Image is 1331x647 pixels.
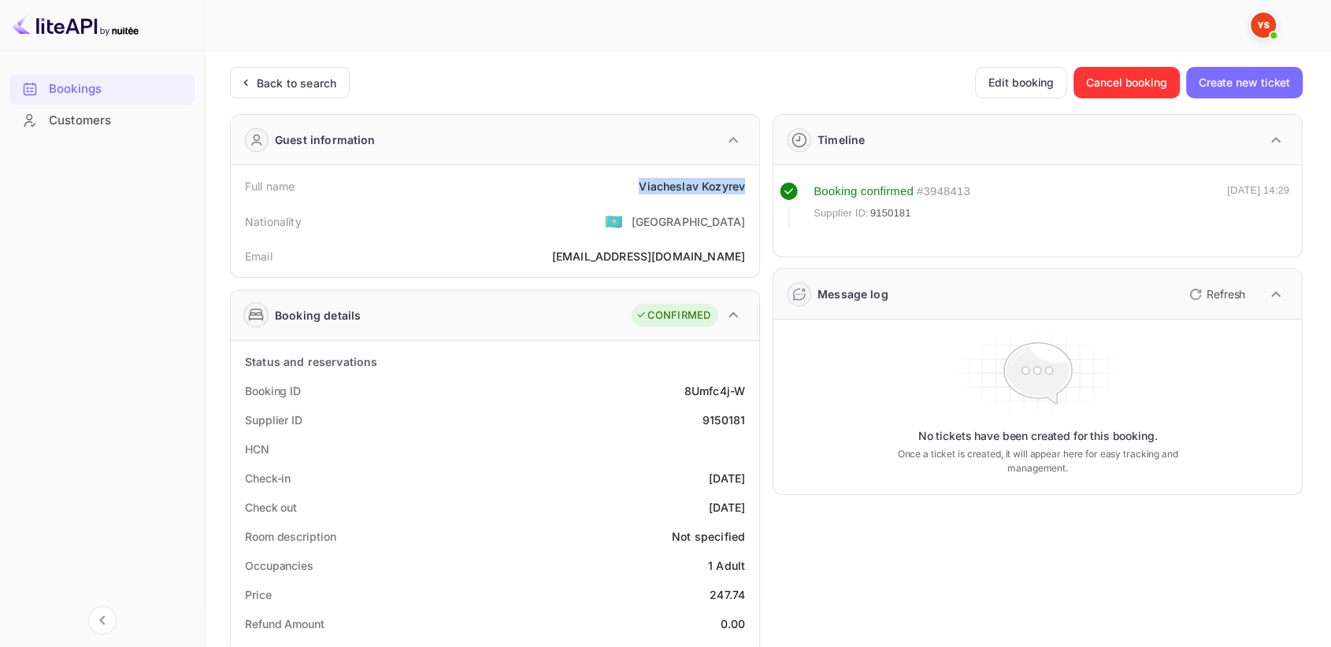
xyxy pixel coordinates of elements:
div: Bookings [49,80,187,98]
div: Booking details [275,307,361,323]
div: Guest information [275,131,376,148]
div: Bookings [9,74,195,105]
div: # 3948413 [917,183,970,201]
div: [DATE] 14:29 [1227,183,1289,228]
div: [EMAIL_ADDRESS][DOMAIN_NAME] [552,248,745,264]
button: Create new ticket [1186,67,1303,98]
div: 0.00 [720,616,745,632]
div: 247.74 [710,586,745,603]
div: [DATE] [709,499,745,516]
div: Nationality [245,213,302,230]
div: [DATE] [709,470,745,486]
div: 9150181 [703,412,745,428]
span: 9150181 [870,205,911,221]
div: Not specified [672,528,745,545]
span: Supplier ID: [814,205,869,221]
div: Full name [245,178,295,194]
div: Customers [49,112,187,130]
div: Occupancies [245,557,313,574]
div: Booking ID [245,383,301,399]
div: [GEOGRAPHIC_DATA] [631,213,745,230]
span: United States [605,207,623,235]
div: 8Umfc4j-W [684,383,745,399]
div: 1 Adult [708,557,745,574]
div: Check-in [245,470,291,486]
button: Collapse navigation [88,606,117,634]
button: Edit booking [975,67,1067,98]
a: Bookings [9,74,195,103]
div: Status and reservations [245,353,377,370]
div: Message log [818,286,888,302]
p: Refresh [1207,286,1245,302]
div: Supplier ID [245,412,302,428]
a: Customers [9,105,195,135]
button: Cancel booking [1073,67,1180,98]
p: No tickets have been created for this booking. [918,428,1158,444]
img: Yandex Support [1251,13,1276,38]
p: Once a ticket is created, it will appear here for easy tracking and management. [895,447,1179,475]
div: Booking confirmed [814,183,914,201]
div: Timeline [818,131,865,148]
div: Back to search [257,75,336,91]
div: CONFIRMED [636,308,710,323]
div: Viacheslav Kozyrev [639,178,745,194]
div: HCN [245,441,269,457]
div: Check out [245,499,297,516]
div: Customers [9,105,195,136]
div: Refund Amount [245,616,324,632]
div: Price [245,586,272,603]
button: Refresh [1180,282,1251,307]
img: LiteAPI logo [13,13,139,38]
div: Room description [245,528,336,545]
div: Email [245,248,273,264]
